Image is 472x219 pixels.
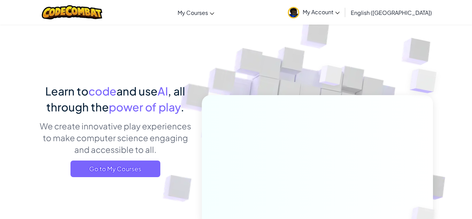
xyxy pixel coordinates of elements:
[396,52,456,110] img: Overlap cubes
[284,1,343,23] a: My Account
[39,120,191,155] p: We create innovative play experiences to make computer science engaging and accessible to all.
[174,3,218,22] a: My Courses
[181,100,184,114] span: .
[42,5,102,19] img: CodeCombat logo
[109,100,181,114] span: power of play
[116,84,158,98] span: and use
[347,3,435,22] a: English ([GEOGRAPHIC_DATA])
[351,9,432,16] span: English ([GEOGRAPHIC_DATA])
[88,84,116,98] span: code
[45,84,88,98] span: Learn to
[303,8,340,16] span: My Account
[178,9,208,16] span: My Courses
[70,161,160,177] a: Go to My Courses
[288,7,299,18] img: avatar
[158,84,168,98] span: AI
[306,52,356,103] img: Overlap cubes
